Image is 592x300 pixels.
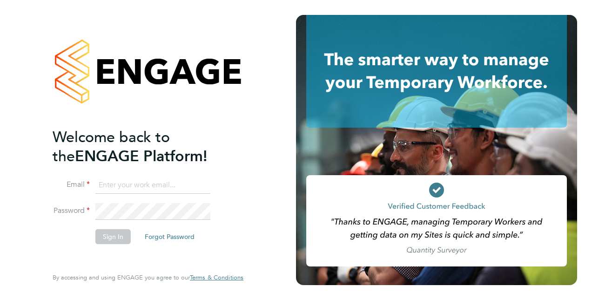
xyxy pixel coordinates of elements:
[53,180,90,190] label: Email
[53,128,170,165] span: Welcome back to the
[95,229,131,244] button: Sign In
[53,206,90,216] label: Password
[190,273,243,281] span: Terms & Conditions
[137,229,202,244] button: Forgot Password
[53,273,243,281] span: By accessing and using ENGAGE you agree to our
[95,177,210,194] input: Enter your work email...
[190,274,243,281] a: Terms & Conditions
[53,128,234,166] h2: ENGAGE Platform!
